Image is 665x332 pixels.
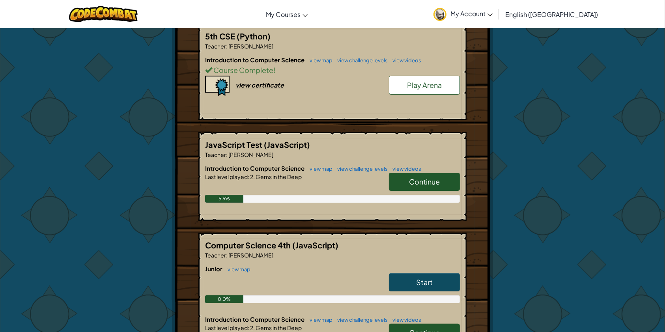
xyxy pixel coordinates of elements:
[205,140,264,149] span: JavaScript Test
[416,278,433,287] span: Start
[255,324,302,331] span: Gems in the Deep
[255,173,302,180] span: Gems in the Deep
[333,317,388,323] a: view challenge levels
[292,240,338,250] span: (JavaScript)
[248,324,249,331] span: :
[409,177,440,186] span: Continue
[306,166,332,172] a: view map
[501,4,602,25] a: English ([GEOGRAPHIC_DATA])
[505,10,598,19] span: English ([GEOGRAPHIC_DATA])
[333,166,388,172] a: view challenge levels
[226,43,228,50] span: :
[205,173,248,180] span: Last level played
[205,56,306,63] span: Introduction to Computer Science
[306,317,332,323] a: view map
[249,173,255,180] span: 2.
[228,43,273,50] span: [PERSON_NAME]
[205,31,237,41] span: 5th CSE
[205,252,226,259] span: Teacher
[389,57,421,63] a: view videos
[235,81,284,89] div: view certificate
[224,266,250,272] a: view map
[430,2,497,26] a: My Account
[389,166,421,172] a: view videos
[306,57,332,63] a: view map
[433,8,446,21] img: avatar
[262,4,312,25] a: My Courses
[273,65,275,75] span: !
[205,164,306,172] span: Introduction to Computer Science
[205,43,226,50] span: Teacher
[264,140,310,149] span: (JavaScript)
[205,295,243,303] div: 0.0%
[205,76,230,96] img: certificate-icon.png
[266,10,301,19] span: My Courses
[205,315,306,323] span: Introduction to Computer Science
[248,173,249,180] span: :
[389,317,421,323] a: view videos
[333,57,388,63] a: view challenge levels
[249,324,255,331] span: 2.
[226,252,228,259] span: :
[228,252,273,259] span: [PERSON_NAME]
[237,31,271,41] span: (Python)
[205,240,292,250] span: Computer Science 4th
[205,195,243,203] div: 5.6%
[226,151,228,158] span: :
[205,324,248,331] span: Last level played
[205,265,224,272] span: Junior
[205,151,226,158] span: Teacher
[69,6,138,22] img: CodeCombat logo
[450,9,493,18] span: My Account
[407,80,442,90] span: Play Arena
[205,81,284,89] a: view certificate
[212,65,273,75] span: Course Complete
[228,151,273,158] span: [PERSON_NAME]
